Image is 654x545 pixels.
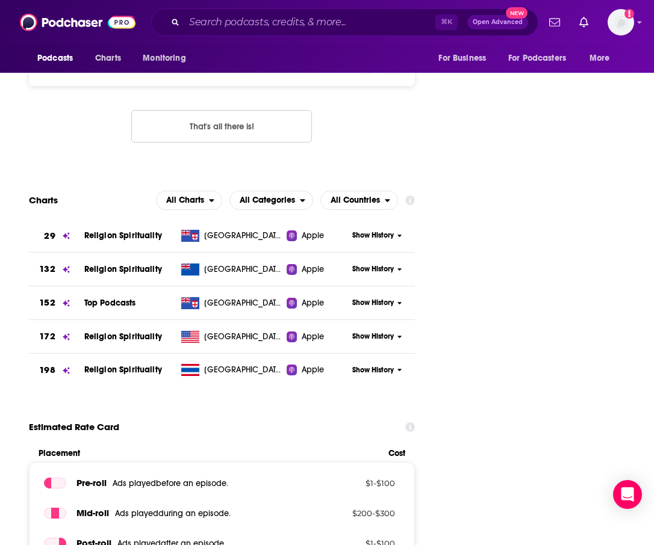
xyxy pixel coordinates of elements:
h3: 132 [39,262,55,276]
button: open menu [134,47,201,70]
h2: Charts [29,194,58,206]
a: [GEOGRAPHIC_DATA] [176,364,287,376]
button: Nothing here. [131,110,312,143]
span: Apple [302,331,325,343]
span: Monitoring [143,50,185,67]
h3: 172 [39,330,55,343]
a: Top Podcasts [84,298,136,308]
button: open menu [430,47,501,70]
span: Pre -roll [76,477,107,488]
span: Apple [302,230,325,242]
span: Apple [302,263,325,276]
span: New [506,7,528,19]
a: Religion Spirituality [84,331,162,342]
h3: 152 [39,296,55,310]
button: Show History [348,331,406,342]
h2: Countries [320,191,398,210]
a: Show notifications dropdown [575,12,593,32]
span: Show History [352,298,394,308]
h2: Categories [229,191,313,210]
button: Show profile menu [608,9,634,35]
span: Estimated Rate Card [29,416,119,439]
h3: 29 [44,229,55,243]
h2: Platforms [156,191,222,210]
a: Apple [287,364,348,376]
span: Show History [352,230,394,241]
a: [GEOGRAPHIC_DATA] [176,263,287,276]
span: Fiji [204,297,282,309]
a: Religion Spirituality [84,264,162,274]
div: Search podcasts, credits, & more... [151,8,538,36]
span: United States [204,331,282,343]
a: Apple [287,331,348,343]
button: open menu [229,191,313,210]
span: For Podcasters [508,50,566,67]
a: Show notifications dropdown [544,12,565,32]
span: Show History [352,264,394,274]
button: Open AdvancedNew [467,15,528,29]
a: 132 [29,253,84,286]
a: Apple [287,297,348,309]
span: Thailand [204,364,282,376]
a: 198 [29,354,84,387]
a: Apple [287,263,348,276]
span: New Zealand [204,263,282,276]
svg: Add a profile image [624,9,634,19]
a: [GEOGRAPHIC_DATA] [176,297,287,309]
span: Charts [95,50,121,67]
span: More [590,50,610,67]
span: Cost [388,448,405,458]
span: Placement [39,448,378,458]
button: Show History [348,230,406,241]
span: ⌘ K [435,14,458,30]
span: Show History [352,331,394,342]
span: For Business [438,50,486,67]
span: All Countries [331,196,380,205]
span: Open Advanced [473,19,523,25]
span: Show History [352,365,394,375]
button: Show History [348,264,406,274]
button: Show History [348,298,406,308]
a: Charts [87,47,128,70]
span: Podcasts [37,50,73,67]
h3: 198 [39,363,55,377]
p: $ 200 - $ 300 [317,508,395,518]
button: open menu [156,191,222,210]
button: open menu [500,47,584,70]
a: [GEOGRAPHIC_DATA] [176,230,287,242]
button: open menu [320,191,398,210]
a: 152 [29,286,84,319]
span: Apple [302,297,325,309]
span: Ads played during an episode . [115,508,231,519]
span: All Charts [166,196,204,205]
input: Search podcasts, credits, & more... [184,13,435,32]
a: Religion Spirituality [84,365,162,375]
a: Apple [287,230,348,242]
span: All Categories [240,196,295,205]
span: Ads played before an episode . [113,478,228,488]
button: open menu [29,47,89,70]
a: [GEOGRAPHIC_DATA] [176,331,287,343]
img: User Profile [608,9,634,35]
div: Open Intercom Messenger [613,480,642,509]
button: Show History [348,365,406,375]
span: Logged in as shcarlos [608,9,634,35]
img: Podchaser - Follow, Share and Rate Podcasts [20,11,135,34]
a: Religion Spirituality [84,230,162,241]
a: 29 [29,220,84,253]
p: $ 1 - $ 100 [317,478,395,488]
span: Fiji [204,230,282,242]
button: open menu [581,47,625,70]
span: Apple [302,364,325,376]
span: Mid -roll [76,507,109,519]
a: 172 [29,320,84,353]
